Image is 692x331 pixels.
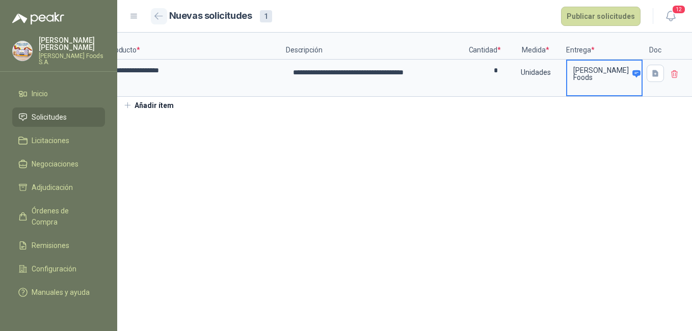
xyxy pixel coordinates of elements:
[108,33,286,60] p: Producto
[506,61,565,84] div: Unidades
[12,154,105,174] a: Negociaciones
[12,131,105,150] a: Licitaciones
[39,37,105,51] p: [PERSON_NAME] [PERSON_NAME]
[32,135,69,146] span: Licitaciones
[286,33,464,60] p: Descripción
[672,5,686,14] span: 12
[12,236,105,255] a: Remisiones
[12,259,105,279] a: Configuración
[505,33,566,60] p: Medida
[566,33,643,60] p: Entrega
[12,107,105,127] a: Solicitudes
[32,158,78,170] span: Negociaciones
[32,182,73,193] span: Adjudicación
[117,97,180,114] button: Añadir ítem
[12,84,105,103] a: Inicio
[32,112,67,123] span: Solicitudes
[12,201,105,232] a: Órdenes de Compra
[12,178,105,197] a: Adjudicación
[32,263,76,274] span: Configuración
[661,7,680,25] button: 12
[32,88,48,99] span: Inicio
[643,33,668,60] p: Doc
[12,283,105,302] a: Manuales y ayuda
[561,7,641,26] button: Publicar solicitudes
[32,205,95,228] span: Órdenes de Compra
[169,9,252,23] h2: Nuevas solicitudes
[260,10,272,22] div: 1
[464,33,505,60] p: Cantidad
[32,287,90,298] span: Manuales y ayuda
[39,53,105,65] p: [PERSON_NAME] Foods S.A.
[32,240,69,251] span: Remisiones
[573,67,629,81] p: [PERSON_NAME] Foods
[12,12,64,24] img: Logo peakr
[13,41,32,61] img: Company Logo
